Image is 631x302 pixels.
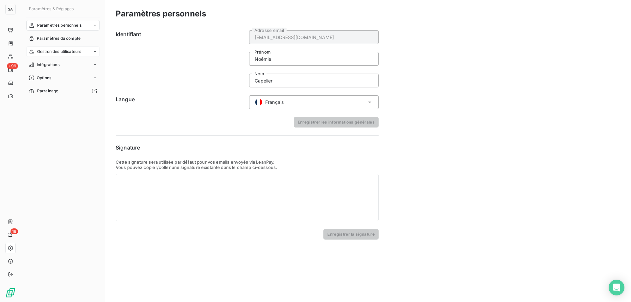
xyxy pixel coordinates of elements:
[116,159,379,165] p: Cette signature sera utilisée par défaut pour vos emails envoyés via LeanPay.
[265,99,284,105] span: Français
[29,6,74,11] span: Paramètres & Réglages
[116,8,206,20] h3: Paramètres personnels
[323,229,379,240] button: Enregistrer la signature
[37,62,59,68] span: Intégrations
[26,33,100,44] a: Paramètres du compte
[5,4,16,14] div: SA
[116,30,245,87] h6: Identifiant
[37,35,81,41] span: Paramètres du compte
[116,144,379,151] h6: Signature
[294,117,379,128] button: Enregistrer les informations générales
[11,228,18,234] span: 18
[7,63,18,69] span: +99
[26,86,100,96] a: Parrainage
[37,88,58,94] span: Parrainage
[5,288,16,298] img: Logo LeanPay
[249,52,379,66] input: placeholder
[116,95,245,109] h6: Langue
[249,74,379,87] input: placeholder
[37,49,82,55] span: Gestion des utilisateurs
[37,22,82,28] span: Paramètres personnels
[249,30,379,44] input: placeholder
[609,280,624,295] div: Open Intercom Messenger
[116,165,379,170] p: Vous pouvez copier/coller une signature existante dans le champ ci-dessous.
[37,75,51,81] span: Options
